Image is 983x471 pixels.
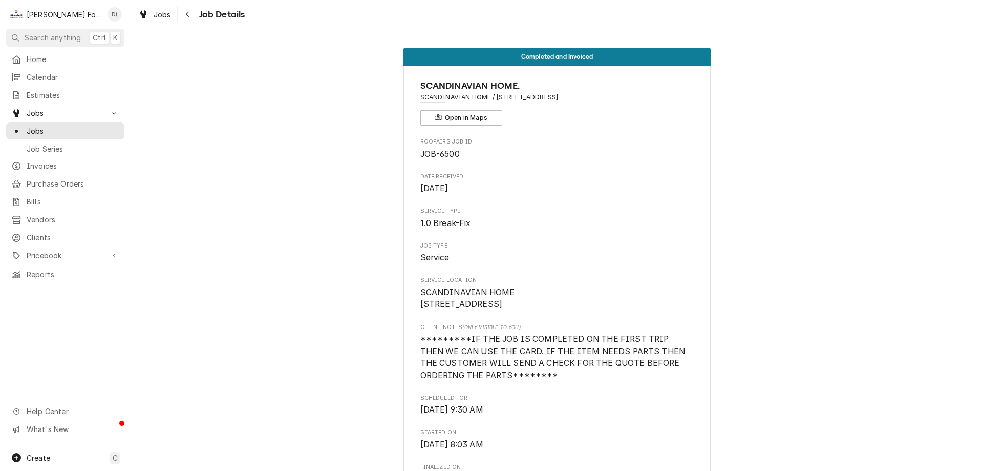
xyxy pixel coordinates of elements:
div: [PERSON_NAME] Food Equipment Service [27,9,102,20]
span: [DATE] [420,183,448,193]
a: Reports [6,266,124,283]
span: Estimates [27,90,119,100]
span: Roopairs Job ID [420,138,694,146]
span: Date Received [420,173,694,181]
div: Client Information [420,79,694,126]
a: Go to Pricebook [6,247,124,264]
div: [object Object] [420,323,694,382]
button: Open in Maps [420,110,502,126]
span: Completed and Invoiced [521,53,593,60]
a: Invoices [6,157,124,174]
span: Date Received [420,182,694,195]
button: Search anythingCtrlK [6,29,124,47]
a: Vendors [6,211,124,228]
span: [object Object] [420,333,694,382]
div: Service Location [420,276,694,311]
span: Scheduled For [420,394,694,402]
a: Calendar [6,69,124,86]
div: D( [108,7,122,22]
span: JOB-6500 [420,149,460,159]
span: *********IF THE JOB IS COMPLETED ON THE FIRST TRIP THEN WE CAN USE THE CARD. IF THE ITEM NEEDS PA... [420,334,688,380]
span: Invoices [27,160,119,171]
span: Clients [27,232,119,243]
a: Purchase Orders [6,175,124,192]
div: Roopairs Job ID [420,138,694,160]
div: Status [403,48,711,66]
a: Jobs [134,6,175,23]
button: Navigate back [180,6,196,23]
span: Address [420,93,694,102]
a: Go to Jobs [6,105,124,121]
span: Jobs [27,108,104,118]
span: Search anything [25,32,81,43]
span: [DATE] 9:30 AM [420,405,483,415]
span: Vendors [27,214,119,225]
a: Clients [6,229,124,246]
span: Pricebook [27,250,104,261]
span: 1.0 Break-Fix [420,218,471,228]
span: Ctrl [93,32,106,43]
span: Client Notes [420,323,694,332]
span: Roopairs Job ID [420,148,694,160]
span: Jobs [27,126,119,136]
span: C [113,453,118,463]
span: K [113,32,118,43]
div: M [9,7,24,22]
a: Job Series [6,140,124,157]
div: Service Type [420,207,694,229]
span: Reports [27,269,119,280]
a: Go to What's New [6,421,124,438]
a: Estimates [6,87,124,104]
span: Create [27,454,50,462]
span: Help Center [27,406,118,417]
a: Bills [6,193,124,210]
span: Jobs [154,9,171,20]
div: Derek Testa (81)'s Avatar [108,7,122,22]
span: Service Type [420,217,694,230]
span: Job Type [420,242,694,250]
div: Date Received [420,173,694,195]
span: Name [420,79,694,93]
div: Marshall Food Equipment Service's Avatar [9,7,24,22]
div: Scheduled For [420,394,694,416]
span: Job Series [27,144,119,154]
span: Service Location [420,276,694,284]
span: Service [420,253,450,262]
span: Job Type [420,252,694,264]
span: Purchase Orders [27,178,119,189]
span: Job Details [196,8,245,22]
span: Service Type [420,207,694,215]
span: Bills [27,196,119,207]
span: Started On [420,439,694,451]
a: Home [6,51,124,68]
span: Service Location [420,286,694,311]
div: Started On [420,428,694,450]
div: Job Type [420,242,694,264]
span: SCANDINAVIAN HOME [STREET_ADDRESS] [420,288,515,310]
a: Go to Help Center [6,403,124,420]
span: Home [27,54,119,65]
span: Calendar [27,72,119,83]
span: Scheduled For [420,404,694,416]
span: What's New [27,424,118,435]
span: Started On [420,428,694,437]
span: (Only Visible to You) [462,324,520,330]
a: Jobs [6,122,124,139]
span: [DATE] 8:03 AM [420,440,483,449]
